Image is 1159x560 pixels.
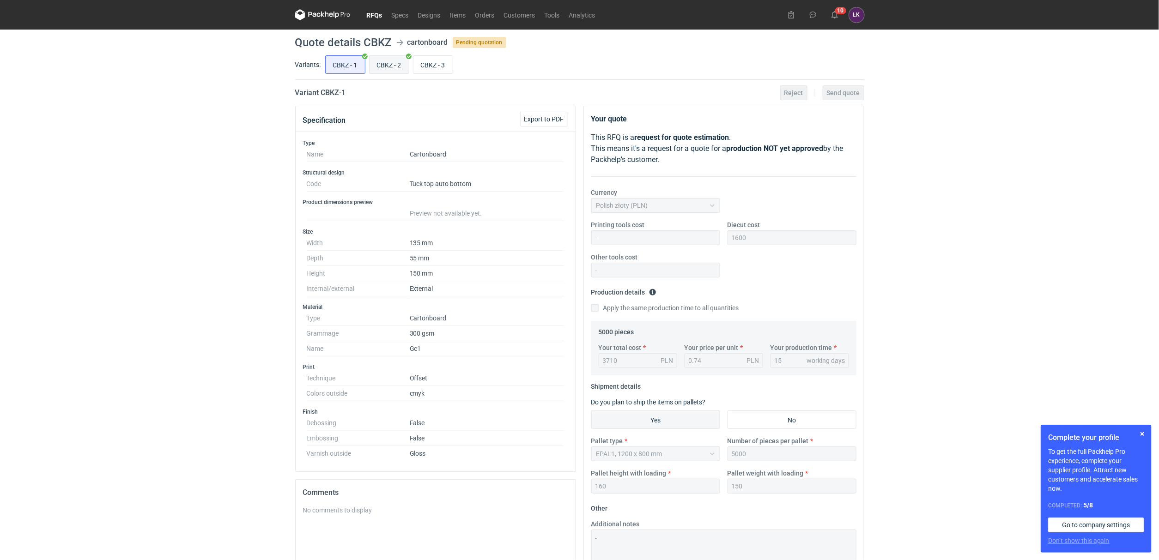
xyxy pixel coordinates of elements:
label: CBKZ - 1 [325,55,365,74]
label: Additional notes [591,519,640,529]
label: CBKZ - 2 [369,55,409,74]
legend: Production details [591,285,656,296]
dt: Height [307,266,410,281]
label: Variants: [295,60,321,69]
a: Specs [387,9,413,20]
label: Do you plan to ship the items on pallets? [591,398,706,406]
div: No comments to display [303,506,568,515]
a: Items [445,9,471,20]
dd: 300 gsm [410,326,564,341]
dt: Grammage [307,326,410,341]
h3: Finish [303,408,568,415]
legend: Shipment details [591,379,641,390]
label: Number of pieces per pallet [728,436,809,446]
button: Specification [303,109,346,132]
p: This RFQ is a . This means it's a request for a quote for a by the Packhelp's customer. [591,132,856,165]
label: Your total cost [599,343,642,352]
h3: Type [303,139,568,147]
div: Łukasz Kowalski [849,7,864,23]
button: Don’t show this again [1048,536,1110,545]
dd: False [410,431,564,446]
span: Reject [784,90,803,96]
dt: Varnish outside [307,446,410,457]
svg: Packhelp Pro [295,9,351,20]
label: Apply the same production time to all quantities [591,303,739,313]
legend: Other [591,501,608,512]
dt: Type [307,311,410,326]
dt: Width [307,235,410,251]
dt: Code [307,176,410,192]
label: Printing tools cost [591,220,645,229]
dt: Internal/external [307,281,410,296]
a: Analytics [564,9,600,20]
h1: Quote details CBKZ [295,37,392,48]
label: Other tools cost [591,253,638,262]
dd: 135 mm [410,235,564,251]
h3: Product dimensions preview [303,199,568,206]
dt: Name [307,341,410,356]
dd: 150 mm [410,266,564,281]
a: Customers [499,9,540,20]
strong: 5 / 8 [1083,501,1093,509]
dd: Tuck top auto bottom [410,176,564,192]
dt: Name [307,147,410,162]
a: Designs [413,9,445,20]
h3: Structural design [303,169,568,176]
strong: request for quote estimation [635,133,729,142]
span: Preview not available yet. [410,210,482,217]
dd: False [410,415,564,431]
dd: cmyk [410,386,564,401]
label: Currency [591,188,618,197]
div: PLN [747,356,759,365]
button: 10 [827,7,842,22]
h2: Variant CBKZ - 1 [295,87,346,98]
dt: Embossing [307,431,410,446]
p: To get the full Packhelp Pro experience, complete your supplier profile. Attract new customers an... [1048,447,1144,493]
span: Export to PDF [524,116,564,122]
label: Diecut cost [728,220,760,229]
div: cartonboard [407,37,448,48]
dd: Cartonboard [410,147,564,162]
button: ŁK [849,7,864,23]
dd: External [410,281,564,296]
label: Pallet type [591,436,623,446]
dd: Gloss [410,446,564,457]
a: Go to company settings [1048,518,1144,532]
dd: Gc1 [410,341,564,356]
a: Tools [540,9,564,20]
label: CBKZ - 3 [413,55,453,74]
button: Reject [780,85,807,100]
div: Completed: [1048,500,1144,510]
legend: 5000 pieces [599,325,634,336]
dd: Cartonboard [410,311,564,326]
dt: Depth [307,251,410,266]
h2: Comments [303,487,568,498]
a: RFQs [362,9,387,20]
span: Pending quotation [453,37,506,48]
dt: Technique [307,371,410,386]
label: Pallet weight with loading [728,469,804,478]
label: Your price per unit [685,343,739,352]
a: Orders [471,9,499,20]
button: Send quote [823,85,864,100]
h3: Print [303,363,568,371]
span: Send quote [827,90,860,96]
strong: production NOT yet approved [727,144,824,153]
dd: 55 mm [410,251,564,266]
dt: Debossing [307,415,410,431]
label: Pallet height with loading [591,469,667,478]
dd: Offset [410,371,564,386]
h1: Complete your profile [1048,432,1144,443]
div: PLN [661,356,674,365]
label: Your production time [771,343,832,352]
strong: Your quote [591,114,627,123]
h3: Size [303,228,568,235]
dt: Colors outside [307,386,410,401]
button: Skip for now [1137,428,1148,440]
h3: Material [303,303,568,311]
div: working days [807,356,845,365]
button: Export to PDF [520,112,568,126]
